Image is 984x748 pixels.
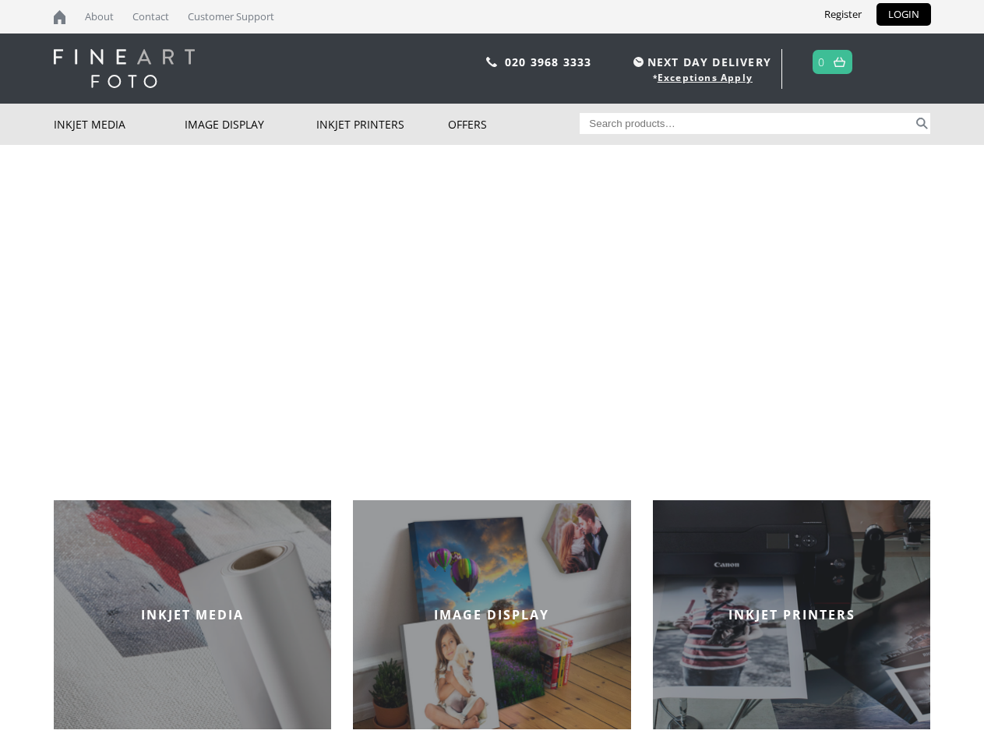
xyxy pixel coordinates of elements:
[448,104,580,145] a: Offers
[486,57,497,67] img: phone.svg
[653,606,931,623] h2: INKJET PRINTERS
[353,606,631,623] h2: IMAGE DISPLAY
[316,104,448,145] a: Inkjet Printers
[185,104,316,145] a: Image Display
[630,53,771,71] span: NEXT DAY DELIVERY
[633,57,644,67] img: time.svg
[580,113,913,134] input: Search products…
[876,3,931,26] a: LOGIN
[834,57,845,67] img: basket.svg
[658,71,753,84] a: Exceptions Apply
[813,3,873,26] a: Register
[54,104,185,145] a: Inkjet Media
[505,55,592,69] a: 020 3968 3333
[54,49,195,88] img: logo-white.svg
[54,606,332,623] h2: INKJET MEDIA
[913,113,931,134] button: Search
[818,51,825,73] a: 0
